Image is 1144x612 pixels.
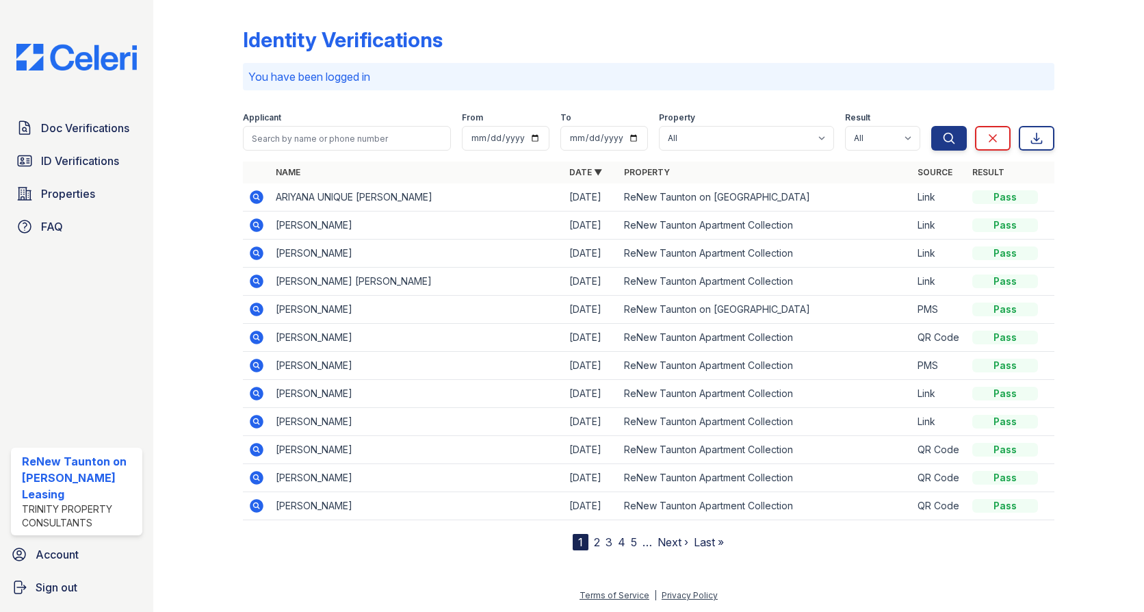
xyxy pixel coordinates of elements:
td: Link [912,268,967,296]
a: Property [624,167,670,177]
a: Name [276,167,300,177]
td: [DATE] [564,183,619,212]
td: [PERSON_NAME] [270,296,564,324]
span: FAQ [41,218,63,235]
a: ID Verifications [11,147,142,175]
a: Last » [694,535,724,549]
div: Pass [972,275,1038,288]
div: Pass [972,471,1038,485]
div: Trinity Property Consultants [22,502,137,530]
td: QR Code [912,492,967,520]
td: ReNew Taunton Apartment Collection [619,408,912,436]
td: [DATE] [564,212,619,240]
td: ReNew Taunton Apartment Collection [619,240,912,268]
a: 4 [618,535,625,549]
a: Date ▼ [569,167,602,177]
label: Property [659,112,695,123]
td: ReNew Taunton Apartment Collection [619,324,912,352]
a: FAQ [11,213,142,240]
a: Next › [658,535,688,549]
td: PMS [912,352,967,380]
img: CE_Logo_Blue-a8612792a0a2168367f1c8372b55b34899dd931a85d93a1a3d3e32e68fde9ad4.png [5,44,148,71]
div: | [654,590,657,600]
td: [DATE] [564,380,619,408]
td: [DATE] [564,296,619,324]
label: From [462,112,483,123]
td: [DATE] [564,240,619,268]
span: Doc Verifications [41,120,129,136]
td: Link [912,240,967,268]
td: QR Code [912,436,967,464]
td: [DATE] [564,324,619,352]
td: [DATE] [564,352,619,380]
td: Link [912,380,967,408]
td: [PERSON_NAME] [270,240,564,268]
td: QR Code [912,464,967,492]
a: Doc Verifications [11,114,142,142]
td: ReNew Taunton Apartment Collection [619,212,912,240]
label: To [560,112,571,123]
label: Applicant [243,112,281,123]
td: [PERSON_NAME] [PERSON_NAME] [270,268,564,296]
td: [DATE] [564,268,619,296]
a: Properties [11,180,142,207]
div: Pass [972,218,1038,232]
div: Pass [972,303,1038,316]
td: QR Code [912,324,967,352]
a: Account [5,541,148,568]
td: [DATE] [564,436,619,464]
div: Pass [972,331,1038,344]
td: [DATE] [564,464,619,492]
td: ReNew Taunton Apartment Collection [619,352,912,380]
p: You have been logged in [248,68,1049,85]
div: Pass [972,359,1038,372]
div: ReNew Taunton on [PERSON_NAME] Leasing [22,453,137,502]
div: Pass [972,499,1038,513]
span: Account [36,546,79,563]
div: Pass [972,246,1038,260]
td: ReNew Taunton Apartment Collection [619,268,912,296]
td: [PERSON_NAME] [270,408,564,436]
td: ReNew Taunton on [GEOGRAPHIC_DATA] [619,296,912,324]
a: 3 [606,535,612,549]
div: 1 [573,534,588,550]
td: ARIYANA UNIQUE [PERSON_NAME] [270,183,564,212]
td: Link [912,408,967,436]
td: [PERSON_NAME] [270,324,564,352]
a: Sign out [5,574,148,601]
td: ReNew Taunton on [GEOGRAPHIC_DATA] [619,183,912,212]
a: 5 [631,535,637,549]
span: ID Verifications [41,153,119,169]
label: Result [845,112,870,123]
a: Terms of Service [580,590,649,600]
td: Link [912,212,967,240]
td: ReNew Taunton Apartment Collection [619,492,912,520]
a: 2 [594,535,600,549]
td: ReNew Taunton Apartment Collection [619,436,912,464]
span: Sign out [36,579,77,596]
div: Pass [972,190,1038,204]
td: [PERSON_NAME] [270,212,564,240]
td: ReNew Taunton Apartment Collection [619,464,912,492]
td: [PERSON_NAME] [270,352,564,380]
td: Link [912,183,967,212]
td: [PERSON_NAME] [270,464,564,492]
td: ReNew Taunton Apartment Collection [619,380,912,408]
td: [PERSON_NAME] [270,380,564,408]
td: [PERSON_NAME] [270,436,564,464]
a: Source [918,167,952,177]
span: Properties [41,186,95,202]
a: Privacy Policy [662,590,718,600]
div: Pass [972,387,1038,400]
a: Result [972,167,1004,177]
td: [DATE] [564,408,619,436]
td: [DATE] [564,492,619,520]
div: Pass [972,443,1038,457]
input: Search by name or phone number [243,126,451,151]
div: Pass [972,415,1038,429]
td: [PERSON_NAME] [270,492,564,520]
div: Identity Verifications [243,27,443,52]
td: PMS [912,296,967,324]
span: … [642,534,652,550]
